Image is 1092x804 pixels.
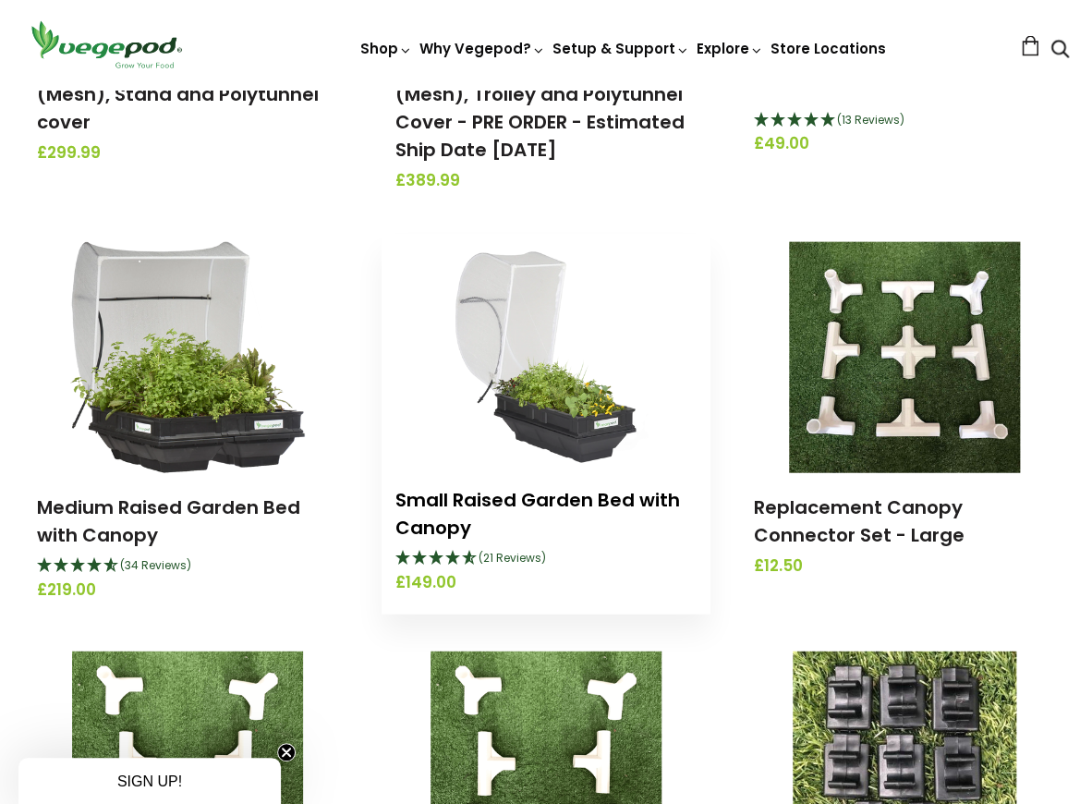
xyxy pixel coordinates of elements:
[395,54,690,163] a: Medium Vegepod with Canopy (Mesh), Trolley and Polytunnel Cover - PRE ORDER - Estimated Ship Date...
[37,54,332,135] a: Medium Vegepod with Canopy (Mesh), Stand and Polytunnel cover
[1050,42,1069,61] a: Search
[395,571,697,595] span: £149.00
[37,494,300,548] a: Medium Raised Garden Bed with Canopy
[754,554,1055,579] span: £12.50
[395,169,697,193] span: £389.99
[552,39,689,58] a: Setup & Support
[37,554,338,579] div: 4.65 Stars - 34 Reviews
[37,579,338,603] span: £219.00
[37,141,338,165] span: £299.99
[395,547,697,571] div: 4.71 Stars - 21 Reviews
[419,39,545,58] a: Why Vegepod?
[754,132,1055,156] span: £49.00
[754,494,965,548] a: Replacement Canopy Connector Set - Large
[837,112,904,128] span: (13 Reviews)
[436,235,656,466] img: Small Raised Garden Bed with Canopy
[395,487,680,541] a: Small Raised Garden Bed with Canopy
[789,242,1020,473] img: Replacement Canopy Connector Set - Large
[360,39,412,58] a: Shop
[23,18,189,71] img: Vegepod
[277,743,296,761] button: Close teaser
[70,242,305,473] img: Medium Raised Garden Bed with Canopy
[479,550,546,566] span: (21 Reviews)
[18,758,281,804] div: SIGN UP!Close teaser
[120,557,191,573] span: (34 Reviews)
[117,774,182,789] span: SIGN UP!
[697,39,763,58] a: Explore
[754,109,1055,133] div: 4.92 Stars - 13 Reviews
[770,39,886,58] a: Store Locations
